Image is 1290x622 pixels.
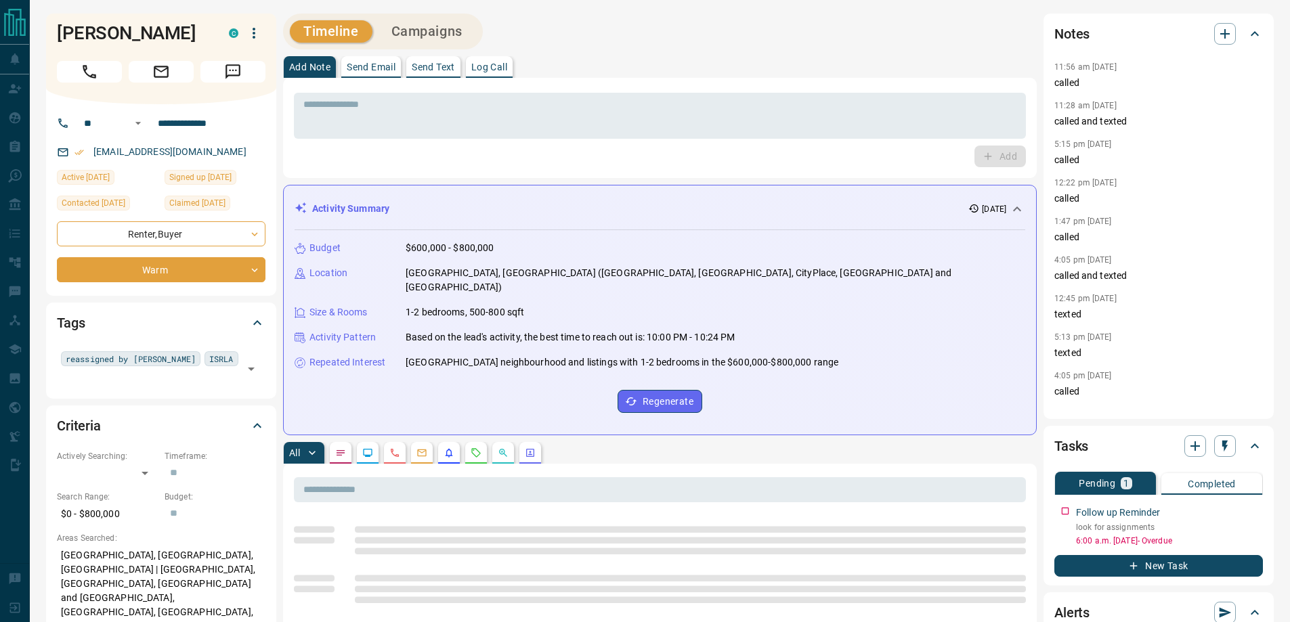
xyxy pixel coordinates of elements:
span: Contacted [DATE] [62,196,125,210]
p: called [1054,153,1263,167]
button: New Task [1054,555,1263,577]
p: 5:13 pm [DATE] [1054,332,1112,342]
span: ISRLA [209,352,234,365]
p: Timeframe: [165,450,265,462]
p: 4:05 pm [DATE] [1054,371,1112,380]
p: called [1054,192,1263,206]
p: [DATE] [982,203,1006,215]
p: look for assignments [1076,521,1263,533]
svg: Listing Alerts [444,447,454,458]
p: All [289,448,300,458]
div: Notes [1054,18,1263,50]
p: 1:47 pm [DATE] [1054,217,1112,226]
div: Tags [57,307,265,339]
p: Pending [1079,479,1115,488]
p: Repeated Interest [309,355,385,370]
p: $0 - $800,000 [57,503,158,525]
svg: Email Verified [74,148,84,157]
p: [GEOGRAPHIC_DATA] neighbourhood and listings with 1-2 bedrooms in the $600,000-$800,000 range [406,355,838,370]
p: Size & Rooms [309,305,368,319]
p: called [1054,230,1263,244]
h2: Tasks [1054,435,1088,457]
svg: Requests [471,447,481,458]
h2: Notes [1054,23,1090,45]
div: Tasks [1054,430,1263,462]
p: called [1054,384,1263,399]
p: $600,000 - $800,000 [406,241,494,255]
p: 5:15 pm [DATE] [1054,139,1112,149]
p: Log Call [471,62,507,72]
p: 11:28 am [DATE] [1054,101,1117,110]
svg: Opportunities [498,447,509,458]
h2: Criteria [57,415,101,437]
p: Add Note [289,62,330,72]
p: called and texted [1054,269,1263,283]
div: condos.ca [229,28,238,38]
p: texted [1054,346,1263,360]
button: Timeline [290,20,372,43]
p: 6:00 a.m. [DATE] - Overdue [1076,535,1263,547]
p: Activity Summary [312,202,389,216]
div: Activity Summary[DATE] [295,196,1025,221]
p: Send Text [412,62,455,72]
a: [EMAIL_ADDRESS][DOMAIN_NAME] [93,146,246,157]
p: texted [1054,307,1263,321]
svg: Calls [389,447,400,458]
button: Open [130,115,146,131]
p: 12:22 pm [DATE] [1054,178,1117,187]
span: Claimed [DATE] [169,196,225,210]
h1: [PERSON_NAME] [57,22,209,44]
p: 12:45 pm [DATE] [1054,294,1117,303]
p: called [1054,76,1263,90]
button: Open [242,359,261,378]
p: Budget [309,241,341,255]
p: 1 [1123,479,1129,488]
p: 11:56 am [DATE] [1054,62,1117,72]
span: Signed up [DATE] [169,171,232,184]
button: Regenerate [618,390,702,413]
p: Actively Searching: [57,450,158,462]
p: Areas Searched: [57,532,265,544]
div: Fri Sep 04 2020 [165,170,265,189]
p: Based on the lead's activity, the best time to reach out is: 10:00 PM - 10:24 PM [406,330,735,345]
span: Active [DATE] [62,171,110,184]
div: Mon Jul 07 2025 [57,196,158,215]
p: Follow up Reminder [1076,506,1160,520]
svg: Notes [335,447,346,458]
button: Campaigns [378,20,476,43]
div: Wed Sep 10 2025 [57,170,158,189]
p: called and texted [1054,114,1263,129]
p: 1:22 pm [DATE] [1054,409,1112,419]
svg: Emails [416,447,427,458]
p: Budget: [165,491,265,503]
p: Activity Pattern [309,330,376,345]
span: reassigned by [PERSON_NAME] [66,352,196,365]
div: Warm [57,257,265,282]
div: Thu Aug 03 2023 [165,196,265,215]
p: [GEOGRAPHIC_DATA], [GEOGRAPHIC_DATA] ([GEOGRAPHIC_DATA], [GEOGRAPHIC_DATA], CityPlace, [GEOGRAPHI... [406,266,1025,294]
p: Completed [1188,479,1236,489]
svg: Agent Actions [525,447,536,458]
p: Search Range: [57,491,158,503]
span: Call [57,61,122,83]
svg: Lead Browsing Activity [362,447,373,458]
div: Criteria [57,409,265,442]
p: Location [309,266,347,280]
p: 4:05 pm [DATE] [1054,255,1112,265]
h2: Tags [57,312,85,334]
span: Email [129,61,194,83]
p: Send Email [347,62,395,72]
div: Renter , Buyer [57,221,265,246]
span: Message [200,61,265,83]
p: 1-2 bedrooms, 500-800 sqft [406,305,524,319]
